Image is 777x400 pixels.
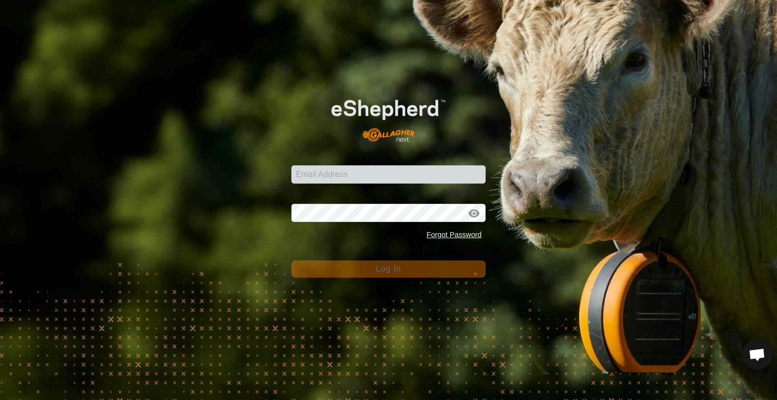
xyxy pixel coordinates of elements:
a: Forgot Password [426,231,482,239]
div: Open chat [742,339,772,370]
span: Log In [376,264,401,273]
input: Email Address [291,165,486,184]
img: E-shepherd Logo [311,83,466,150]
button: Log In [291,260,486,278]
